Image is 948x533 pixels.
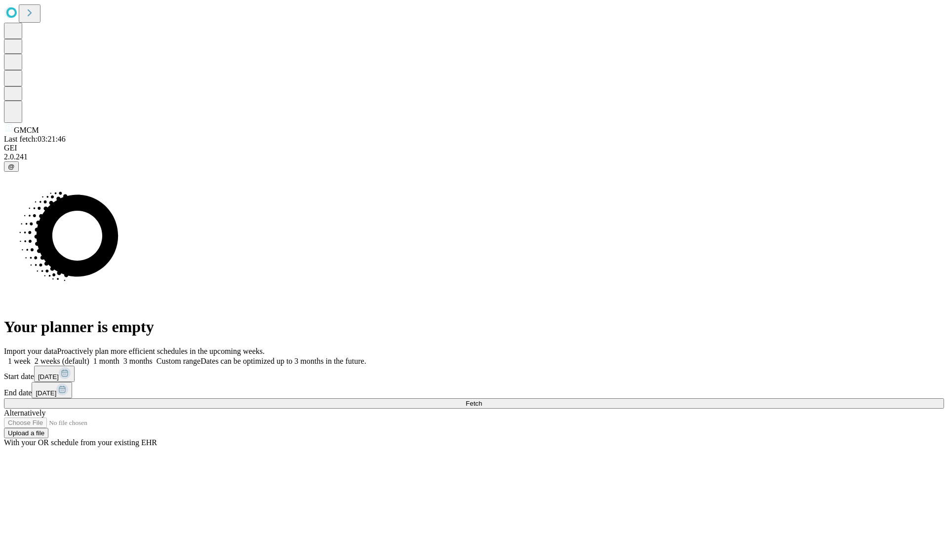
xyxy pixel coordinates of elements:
[4,144,944,152] div: GEI
[36,389,56,397] span: [DATE]
[4,347,57,355] span: Import your data
[123,357,153,365] span: 3 months
[4,366,944,382] div: Start date
[157,357,200,365] span: Custom range
[38,373,59,381] span: [DATE]
[34,366,75,382] button: [DATE]
[4,382,944,398] div: End date
[4,135,66,143] span: Last fetch: 03:21:46
[4,161,19,172] button: @
[4,438,157,447] span: With your OR schedule from your existing EHR
[93,357,119,365] span: 1 month
[4,152,944,161] div: 2.0.241
[466,400,482,407] span: Fetch
[4,318,944,336] h1: Your planner is empty
[8,357,31,365] span: 1 week
[4,409,45,417] span: Alternatively
[200,357,366,365] span: Dates can be optimized up to 3 months in the future.
[35,357,89,365] span: 2 weeks (default)
[4,398,944,409] button: Fetch
[8,163,15,170] span: @
[14,126,39,134] span: GMCM
[57,347,265,355] span: Proactively plan more efficient schedules in the upcoming weeks.
[4,428,48,438] button: Upload a file
[32,382,72,398] button: [DATE]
